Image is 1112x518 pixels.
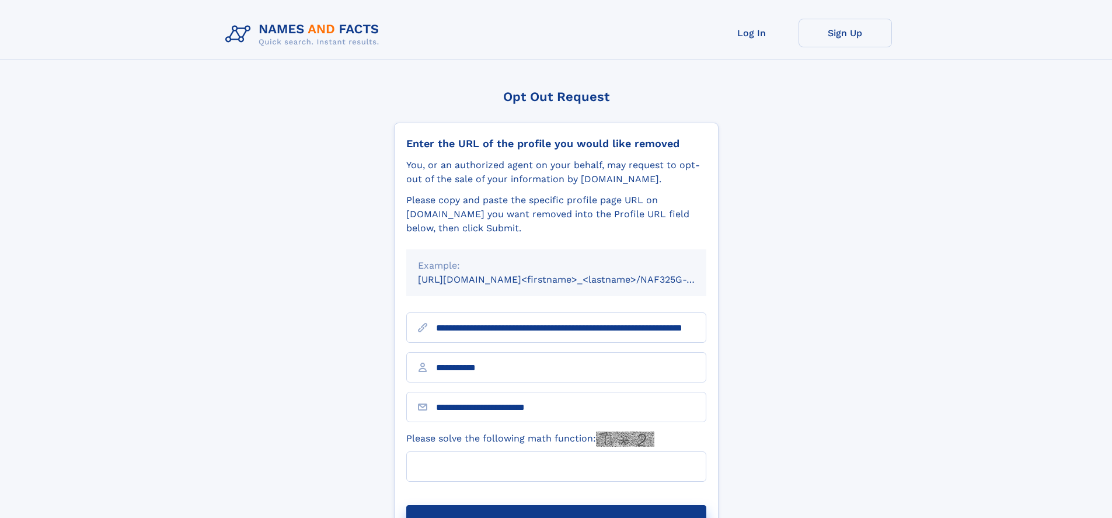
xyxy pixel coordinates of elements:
a: Sign Up [799,19,892,47]
label: Please solve the following math function: [406,432,654,447]
div: Example: [418,259,695,273]
a: Log In [705,19,799,47]
small: [URL][DOMAIN_NAME]<firstname>_<lastname>/NAF325G-xxxxxxxx [418,274,728,285]
div: Enter the URL of the profile you would like removed [406,137,706,150]
div: Opt Out Request [394,89,719,104]
div: You, or an authorized agent on your behalf, may request to opt-out of the sale of your informatio... [406,158,706,186]
img: Logo Names and Facts [221,19,389,50]
div: Please copy and paste the specific profile page URL on [DOMAIN_NAME] you want removed into the Pr... [406,193,706,235]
